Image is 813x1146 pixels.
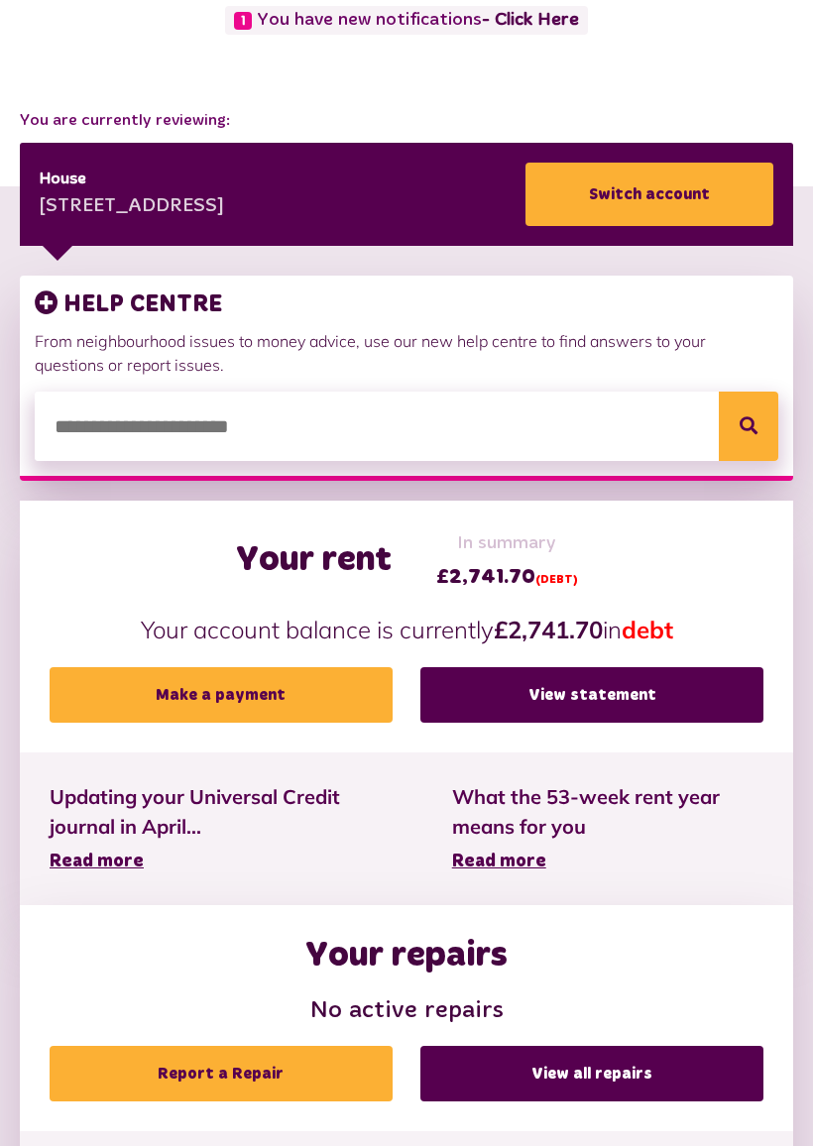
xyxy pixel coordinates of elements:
[622,615,673,644] span: debt
[225,6,587,35] span: You have new notifications
[482,11,579,29] a: - Click Here
[40,168,224,191] div: House
[436,562,578,592] span: £2,741.70
[436,530,578,557] span: In summary
[452,853,546,870] span: Read more
[535,574,578,586] span: (DEBT)
[420,1046,763,1101] a: View all repairs
[50,997,763,1026] h3: No active repairs
[525,163,773,226] a: Switch account
[50,782,393,875] a: Updating your Universal Credit journal in April... Read more
[452,782,763,875] a: What the 53-week rent year means for you Read more
[50,612,763,647] p: Your account balance is currently in
[50,1046,393,1101] a: Report a Repair
[234,12,252,30] span: 1
[20,109,793,133] span: You are currently reviewing:
[35,329,778,377] p: From neighbourhood issues to money advice, use our new help centre to find answers to your questi...
[50,853,144,870] span: Read more
[494,615,603,644] strong: £2,741.70
[50,667,393,723] a: Make a payment
[35,290,778,319] h3: HELP CENTRE
[420,667,763,723] a: View statement
[452,782,763,842] span: What the 53-week rent year means for you
[40,192,224,222] div: [STREET_ADDRESS]
[236,539,392,582] h2: Your rent
[305,935,508,977] h2: Your repairs
[50,782,393,842] span: Updating your Universal Credit journal in April...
